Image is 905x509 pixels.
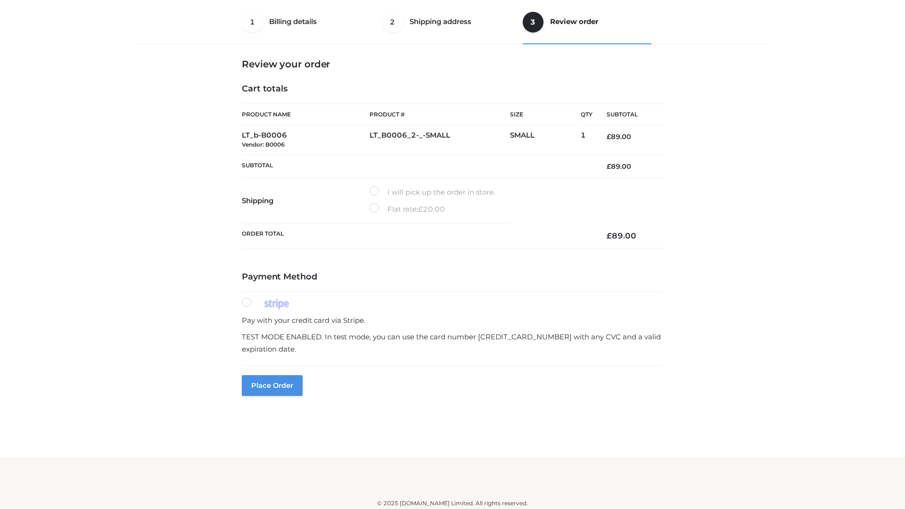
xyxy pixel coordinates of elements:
span: £ [418,205,423,213]
p: Pay with your credit card via Stripe. [242,314,663,327]
small: Vendor: B0006 [242,141,285,148]
bdi: 20.00 [418,205,445,213]
th: Size [510,104,576,125]
span: £ [607,162,611,171]
label: I will pick up the order in store. [370,186,495,198]
th: Product Name [242,104,370,125]
span: £ [607,132,611,141]
div: © 2025 [DOMAIN_NAME] Limited. All rights reserved. [140,499,765,508]
h4: Cart totals [242,84,663,94]
bdi: 89.00 [607,231,636,240]
span: £ [607,231,612,240]
bdi: 89.00 [607,162,631,171]
td: LT_b-B0006 [242,125,370,155]
th: Qty [581,104,592,125]
td: SMALL [510,125,581,155]
th: Order Total [242,223,592,248]
th: Product # [370,104,510,125]
label: Flat rate: [370,203,445,215]
th: Shipping [242,178,370,223]
p: TEST MODE ENABLED. In test mode, you can use the card number [CREDIT_CARD_NUMBER] with any CVC an... [242,331,663,355]
th: Subtotal [592,104,663,125]
bdi: 89.00 [607,132,631,141]
h4: Payment Method [242,272,663,282]
th: Subtotal [242,155,592,178]
button: Place order [242,375,303,396]
td: 1 [581,125,592,155]
h3: Review your order [242,58,663,70]
td: LT_B0006_2-_-SMALL [370,125,510,155]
